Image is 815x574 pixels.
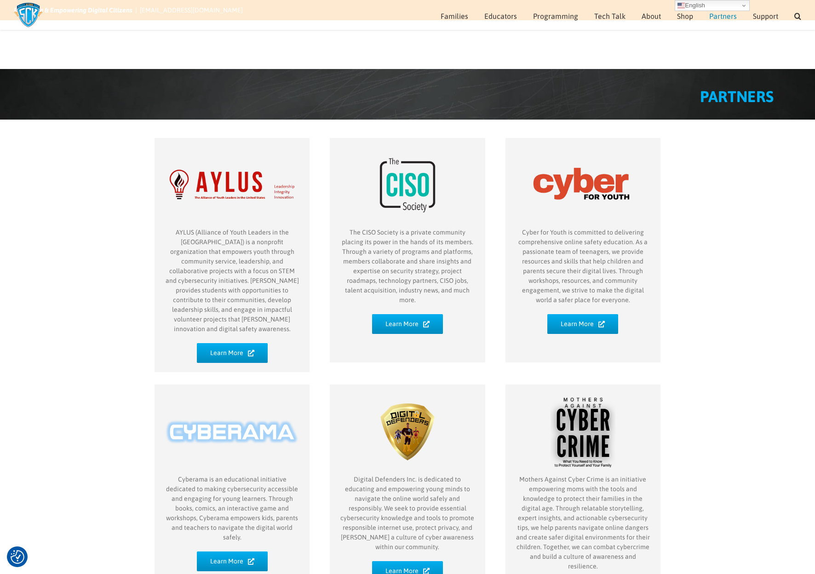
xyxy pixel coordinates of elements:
span: Support [753,12,778,20]
a: Learn More [197,551,268,571]
p: Digital Defenders Inc. is dedicated to educating and empowering young minds to navigate the onlin... [339,475,476,552]
span: Learn More [210,557,243,565]
p: Cyberama is an educational initiative dedicated to making cybersecurity accessible and engaging f... [164,475,300,542]
span: Mothers Against Cyber Crime is an initiative empowering moms with the tools and knowledge to prot... [516,476,650,570]
a: partner-Aylus [164,142,300,149]
span: Learn More [210,349,243,357]
a: partner-Digital-Defenders [339,389,476,396]
span: Shop [677,12,693,20]
img: Digital Defenders [339,389,476,475]
span: Tech Talk [594,12,626,20]
a: partner-Cyber-for-Youth [515,142,651,149]
span: Partners [709,12,737,20]
img: AYLUS [164,143,300,228]
a: partner-MACC [515,389,651,396]
img: Savvy Cyber Kids Logo [14,2,43,28]
img: Revisit consent button [11,550,24,564]
span: Learn More [385,320,419,328]
span: About [642,12,661,20]
img: en [677,2,685,9]
img: Cyber for Youth [515,143,651,228]
p: The CISO Society is a private community placing its power in the hands of its members. Through a ... [339,228,476,305]
img: Cyberama [164,389,300,475]
a: Learn More [197,343,268,363]
a: Learn More [547,314,618,334]
button: Consent Preferences [11,550,24,564]
span: PARTNERS [700,87,774,105]
img: The CISO Society [339,143,476,228]
span: Families [441,12,468,20]
span: Learn More [561,320,594,328]
a: partner-Cyberama [164,389,300,396]
a: partner-CISO-Society [339,142,476,149]
p: AYLUS (Alliance of Youth Leaders in the [GEOGRAPHIC_DATA]) is a nonprofit organization that empow... [164,228,300,334]
p: Cyber for Youth is committed to delivering comprehensive online safety education. As a passionate... [515,228,651,305]
span: Educators [484,12,517,20]
img: Mothers Against Cyber Crime [515,389,651,475]
a: Learn More [372,314,443,334]
span: Programming [533,12,578,20]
